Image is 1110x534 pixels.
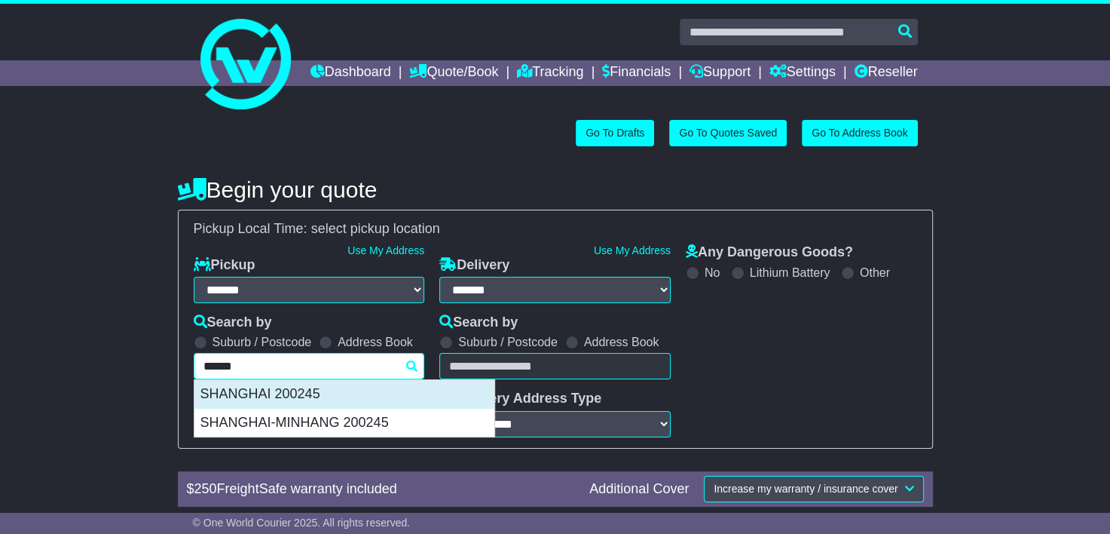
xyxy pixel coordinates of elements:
a: Go To Address Book [802,120,917,146]
a: Financials [602,60,671,86]
a: Support [690,60,751,86]
div: $ FreightSafe warranty included [179,481,583,498]
span: Increase my warranty / insurance cover [714,483,897,495]
label: Any Dangerous Goods? [686,244,853,261]
a: Go To Drafts [576,120,654,146]
a: Settings [769,60,836,86]
div: Additional Cover [582,481,696,498]
label: Search by [439,315,518,331]
a: Reseller [854,60,917,86]
span: © One World Courier 2025. All rights reserved. [193,517,411,529]
a: Go To Quotes Saved [669,120,787,146]
label: Search by [194,315,272,331]
button: Increase my warranty / insurance cover [704,476,923,502]
label: Delivery Address Type [439,391,601,407]
label: Delivery [439,257,509,274]
h4: Begin your quote [178,177,933,202]
label: No [705,265,720,280]
label: Lithium Battery [750,265,830,280]
label: Pickup [194,257,255,274]
label: Address Book [338,335,413,349]
a: Quote/Book [409,60,498,86]
label: Suburb / Postcode [458,335,558,349]
div: SHANGHAI-MINHANG 200245 [194,409,494,437]
div: SHANGHAI 200245 [194,380,494,409]
a: Use My Address [347,244,424,256]
div: Pickup Local Time: [186,221,925,238]
label: Other [860,265,890,280]
a: Dashboard [310,60,391,86]
span: 250 [194,481,217,496]
label: Suburb / Postcode [213,335,312,349]
span: select pickup location [311,221,440,236]
a: Tracking [517,60,583,86]
a: Use My Address [594,244,671,256]
label: Address Book [584,335,659,349]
